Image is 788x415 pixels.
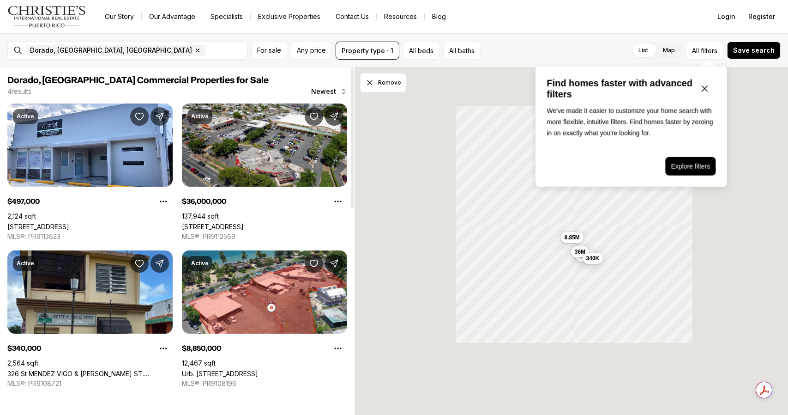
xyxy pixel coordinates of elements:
button: Property options [329,339,347,358]
p: Active [17,260,34,267]
span: 36M [574,248,585,255]
button: 36M [571,246,589,257]
button: All baths [443,42,481,60]
p: Find homes faster with advanced filters [547,78,693,100]
span: For sale [257,47,281,54]
span: Login [717,13,735,20]
a: 693- KM.8 AVE, DORADO PR, 00646 [182,223,244,231]
a: 326 St MENDEZ VIGO & BAILEN ST. PUEBLO WARD, DORADO PR, 00646 [7,370,173,378]
button: Allfilters [686,42,723,60]
button: Save search [727,42,781,59]
button: Save Property: 326 St MENDEZ VIGO & BAILEN ST. PUEBLO WARD [130,254,149,273]
button: Property type · 1 [336,42,399,60]
button: Share Property [325,254,343,273]
a: Urb. Sardinera Beach E99 CALLE E, DORADO PR, 00646 [182,370,258,378]
p: Active [17,113,34,120]
span: 497K [579,252,592,260]
span: Dorado, [GEOGRAPHIC_DATA] Commercial Properties for Sale [7,76,269,85]
a: Blog [425,10,453,23]
a: Our Story [97,10,141,23]
button: Login [712,7,741,26]
button: Property options [329,192,347,211]
a: Resources [377,10,424,23]
span: Newest [311,88,336,95]
span: Save search [733,47,775,54]
button: Any price [291,42,332,60]
button: Save Property: 304 MENDEZ VIGO [130,107,149,126]
button: Share Property [325,107,343,126]
p: We've made it easier to customize your home search with more flexible, intuitive filters. Find ho... [547,105,716,139]
span: Register [748,13,775,20]
button: 8.85M [560,232,583,243]
a: Specialists [203,10,250,23]
button: Close popover [693,78,716,100]
span: filters [701,46,717,55]
a: 304 MENDEZ VIGO, DORADO PR, 00646 [7,223,69,231]
p: Active [191,113,209,120]
button: Share Property [150,107,169,126]
img: logo [7,6,86,28]
button: Property options [154,339,173,358]
button: Newest [306,82,353,101]
span: 8.85M [564,233,579,241]
button: Save Property: 693- KM.8 AVE [305,107,323,126]
button: 340K [582,252,603,263]
button: All beds [403,42,439,60]
button: Save Property: Urb. Sardinera Beach E99 CALLE E [305,254,323,273]
span: Dorado, [GEOGRAPHIC_DATA], [GEOGRAPHIC_DATA] [30,47,192,54]
button: Register [743,7,781,26]
a: Our Advantage [142,10,203,23]
button: Share Property [150,254,169,273]
p: Active [191,260,209,267]
span: All [692,46,699,55]
button: Contact Us [328,10,376,23]
label: List [631,42,656,59]
button: For sale [251,42,287,60]
button: Dismiss drawing [360,73,406,92]
button: Explore filters [666,157,716,176]
label: Map [656,42,682,59]
span: 340K [586,254,599,262]
a: Exclusive Properties [251,10,328,23]
button: Property options [154,192,173,211]
span: Any price [297,47,326,54]
p: 4 results [7,88,31,95]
